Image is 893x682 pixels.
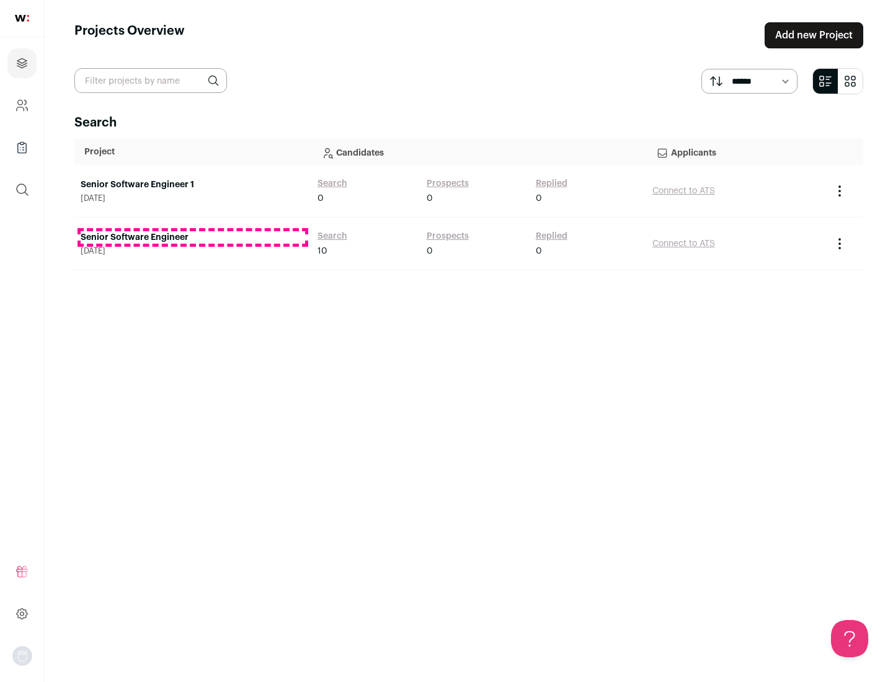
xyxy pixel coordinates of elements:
[74,68,227,93] input: Filter projects by name
[652,187,715,195] a: Connect to ATS
[7,133,37,162] a: Company Lists
[427,177,469,190] a: Prospects
[536,245,542,257] span: 0
[12,646,32,666] button: Open dropdown
[74,22,185,48] h1: Projects Overview
[81,231,305,244] a: Senior Software Engineer
[81,179,305,191] a: Senior Software Engineer 1
[536,192,542,205] span: 0
[74,114,863,131] h2: Search
[7,91,37,120] a: Company and ATS Settings
[321,139,636,164] p: Candidates
[318,177,347,190] a: Search
[318,230,347,242] a: Search
[536,230,567,242] a: Replied
[318,245,327,257] span: 10
[652,239,715,248] a: Connect to ATS
[15,15,29,22] img: wellfound-shorthand-0d5821cbd27db2630d0214b213865d53afaa358527fdda9d0ea32b1df1b89c2c.svg
[84,146,301,158] p: Project
[318,192,324,205] span: 0
[12,646,32,666] img: nopic.png
[81,193,305,203] span: [DATE]
[81,246,305,256] span: [DATE]
[765,22,863,48] a: Add new Project
[7,48,37,78] a: Projects
[656,139,816,164] p: Applicants
[427,192,433,205] span: 0
[832,236,847,251] button: Project Actions
[831,620,868,657] iframe: Help Scout Beacon - Open
[536,177,567,190] a: Replied
[427,230,469,242] a: Prospects
[427,245,433,257] span: 0
[832,184,847,198] button: Project Actions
